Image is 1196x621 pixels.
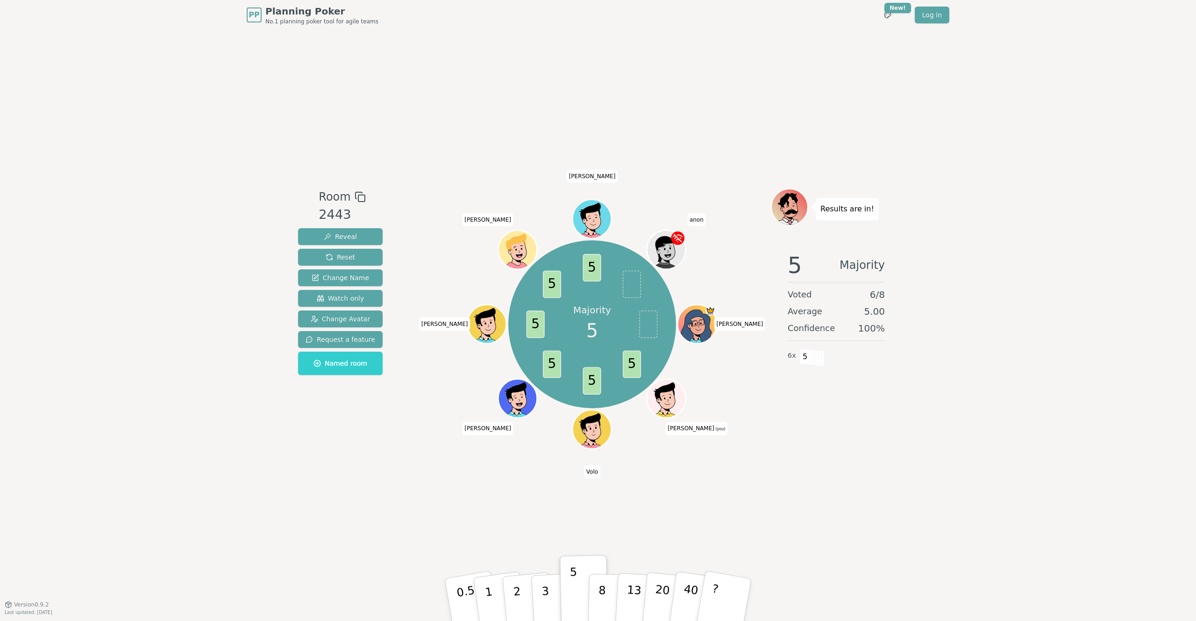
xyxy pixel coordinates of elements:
span: 6 / 8 [870,288,885,301]
span: Click to change your name [714,318,766,331]
span: Change Avatar [311,314,370,324]
span: Last updated: [DATE] [5,610,52,615]
span: Confidence [788,322,835,335]
span: 100 % [858,322,885,335]
span: 5.00 [864,305,885,318]
span: 5 [800,349,811,365]
button: Change Name [298,269,383,286]
span: PP [249,9,259,21]
span: Reveal [324,232,357,241]
span: Voted [788,288,812,301]
span: Click to change your name [584,465,600,478]
p: Majority [573,303,611,317]
span: Request a feature [306,335,375,344]
span: Planning Poker [265,5,378,18]
span: Watch only [317,294,364,303]
span: Click to change your name [567,170,618,183]
a: Log in [915,7,949,23]
span: Average [788,305,822,318]
button: Reset [298,249,383,266]
span: (you) [714,427,726,432]
a: PPPlanning PokerNo.1 planning poker tool for agile teams [247,5,378,25]
span: 5 [788,254,802,276]
div: 2443 [319,205,365,224]
span: Version 0.9.2 [14,601,49,608]
button: Version0.9.2 [5,601,49,608]
button: Watch only [298,290,383,307]
span: Click to change your name [462,422,513,435]
span: Click to change your name [462,213,513,226]
span: 5 [543,351,561,378]
button: Reveal [298,228,383,245]
span: Nicole is the host [706,306,716,316]
span: 5 [583,367,601,395]
span: Room [319,188,350,205]
button: Change Avatar [298,310,383,327]
span: 5 [583,254,601,282]
button: New! [879,7,896,23]
button: Request a feature [298,331,383,348]
span: 5 [543,271,561,298]
span: Change Name [312,273,369,282]
span: 6 x [788,351,796,361]
span: 5 [623,351,641,378]
span: Named room [313,359,367,368]
span: No.1 planning poker tool for agile teams [265,18,378,25]
p: Results are in! [820,202,874,216]
p: 5 [570,565,578,616]
span: 5 [527,310,545,338]
span: Reset [326,253,355,262]
span: 5 [586,317,598,345]
span: Click to change your name [687,213,706,226]
button: Click to change your avatar [648,380,685,417]
span: Click to change your name [665,422,727,435]
button: Named room [298,352,383,375]
span: Click to change your name [419,318,470,331]
span: Majority [840,254,885,276]
div: New! [884,3,911,13]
